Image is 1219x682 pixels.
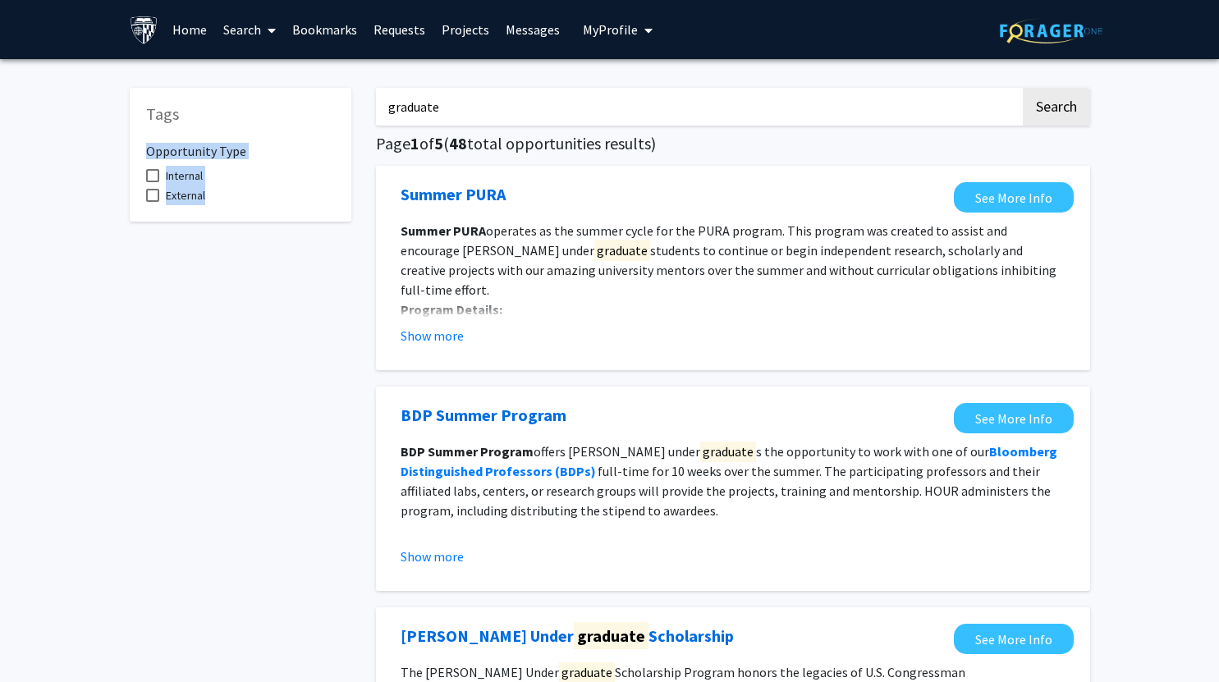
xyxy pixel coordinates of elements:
mark: graduate [594,240,650,261]
span: 5 [434,133,443,153]
h6: Opportunity Type [146,130,335,159]
span: 1 [410,133,419,153]
a: Opens in a new tab [401,182,506,207]
a: Opens in a new tab [401,624,734,648]
strong: Program Details: [401,301,502,318]
button: Search [1023,88,1090,126]
a: Bookmarks [284,1,365,58]
button: Show more [401,326,464,346]
span: External [166,185,205,205]
a: Requests [365,1,433,58]
a: Projects [433,1,497,58]
mark: graduate [860,539,916,561]
a: Home [164,1,215,58]
input: Search Keywords [376,88,1020,126]
a: Opens in a new tab [401,403,566,428]
mark: graduate [574,622,648,649]
mark: graduate [700,441,756,462]
span: 48 [449,133,467,153]
strong: BDP Summer Program [401,443,534,460]
p: offers [PERSON_NAME] under s the opportunity to work with one of our full-time for 10 weeks over ... [401,442,1065,520]
span: Internal [166,166,203,185]
h5: Tags [146,104,335,124]
strong: Summer PURA [401,222,486,239]
h5: Page of ( total opportunities results) [376,134,1090,153]
a: Opens in a new tab [954,182,1074,213]
a: Search [215,1,284,58]
button: Show more [401,547,464,566]
a: Opens in a new tab [954,403,1074,433]
img: Johns Hopkins University Logo [130,16,158,44]
img: ForagerOne Logo [1000,18,1102,43]
a: Messages [497,1,568,58]
span: operates as the summer cycle for the PURA program. This program was created to assist and encoura... [401,222,1056,298]
span: My Profile [583,21,638,38]
iframe: Chat [12,608,70,670]
a: Opens in a new tab [954,624,1074,654]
